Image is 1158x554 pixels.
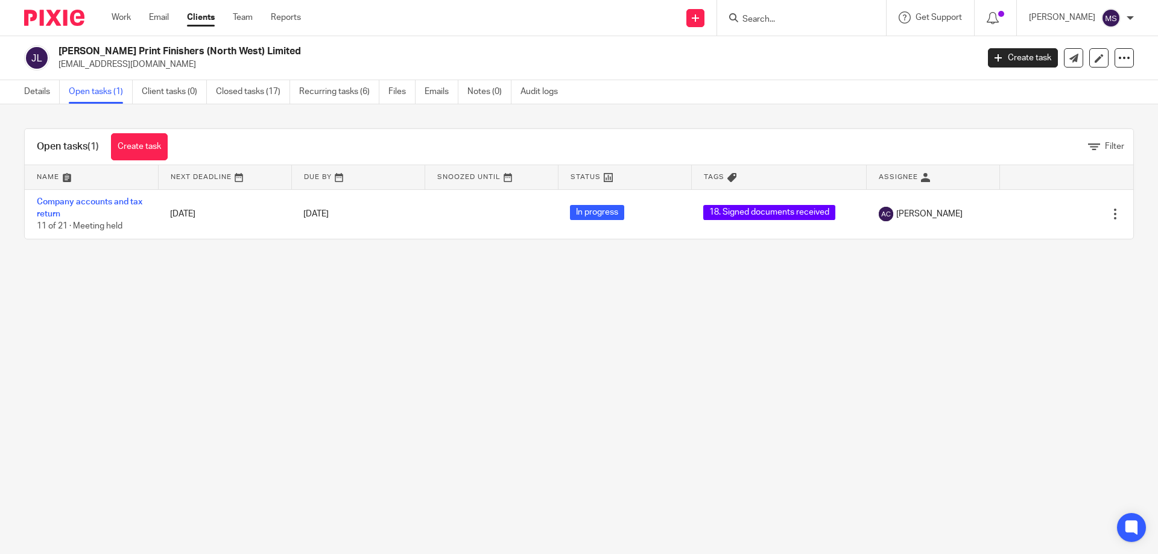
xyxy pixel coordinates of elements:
span: 18. Signed documents received [703,205,835,220]
span: Get Support [916,13,962,22]
a: Open tasks (1) [69,80,133,104]
h1: Open tasks [37,140,99,153]
span: Tags [704,174,724,180]
a: Closed tasks (17) [216,80,290,104]
a: Create task [111,133,168,160]
p: [PERSON_NAME] [1029,11,1095,24]
a: Clients [187,11,215,24]
h2: [PERSON_NAME] Print Finishers (North West) Limited [59,45,788,58]
a: Reports [271,11,301,24]
input: Search [741,14,850,25]
a: Files [388,80,416,104]
span: [PERSON_NAME] [896,208,963,220]
span: Status [571,174,601,180]
a: Details [24,80,60,104]
span: In progress [570,205,624,220]
p: [EMAIL_ADDRESS][DOMAIN_NAME] [59,58,970,71]
span: [DATE] [303,210,329,218]
a: Create task [988,48,1058,68]
a: Notes (0) [467,80,511,104]
a: Team [233,11,253,24]
img: svg%3E [24,45,49,71]
span: Filter [1105,142,1124,151]
a: Work [112,11,131,24]
a: Email [149,11,169,24]
img: svg%3E [1101,8,1121,28]
a: Recurring tasks (6) [299,80,379,104]
span: (1) [87,142,99,151]
td: [DATE] [158,189,291,239]
span: 11 of 21 · Meeting held [37,222,122,230]
img: svg%3E [879,207,893,221]
span: Snoozed Until [437,174,501,180]
a: Audit logs [520,80,567,104]
a: Emails [425,80,458,104]
img: Pixie [24,10,84,26]
a: Company accounts and tax return [37,198,142,218]
a: Client tasks (0) [142,80,207,104]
